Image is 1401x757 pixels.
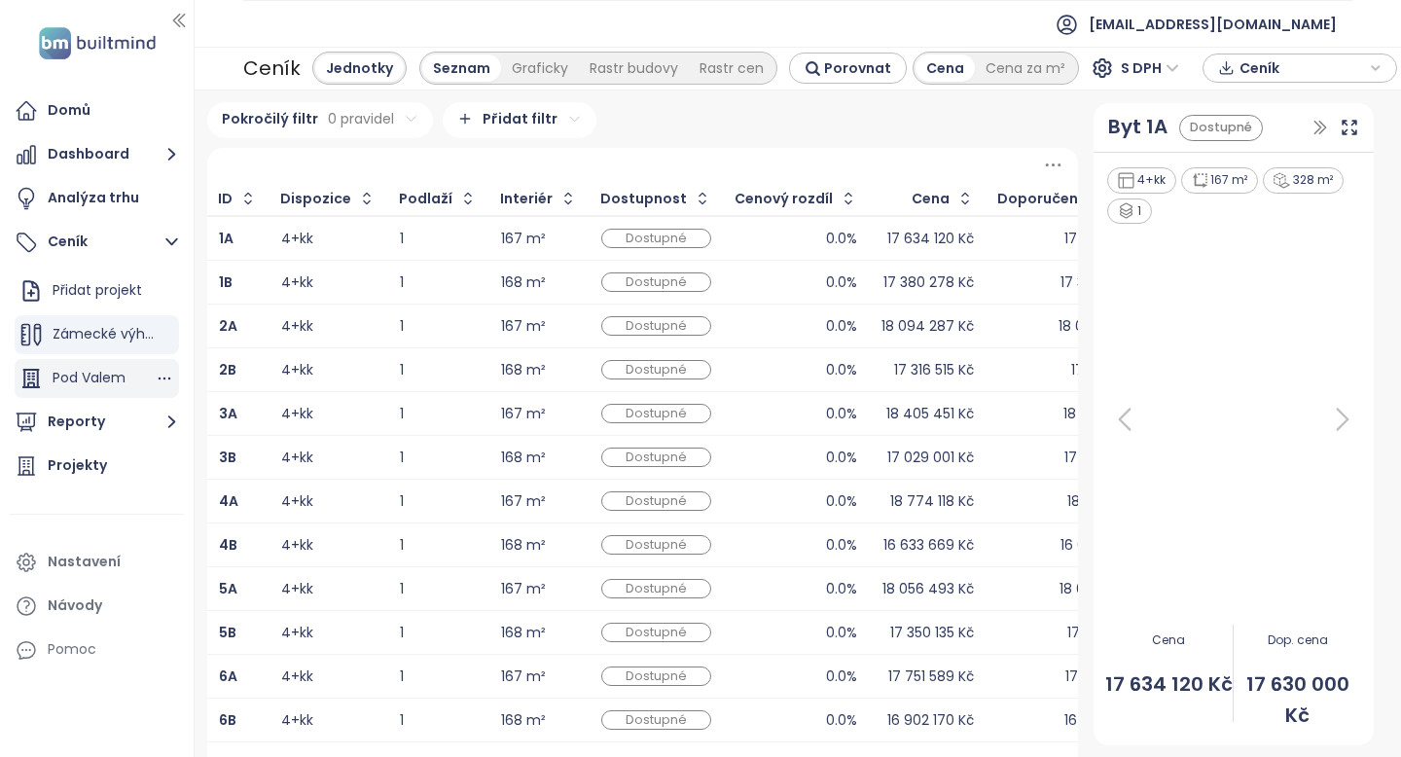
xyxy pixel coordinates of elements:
[501,670,546,683] div: 167 m²
[887,714,974,727] div: 16 902 170 Kč
[219,623,236,642] b: 5B
[218,193,233,205] div: ID
[916,54,975,82] div: Cena
[219,583,237,595] a: 5A
[48,637,96,662] div: Pomoc
[501,364,546,377] div: 168 m²
[219,451,236,464] a: 3B
[219,276,233,289] a: 1B
[281,714,313,727] div: 4+kk
[997,193,1127,205] div: Doporučená cena
[219,360,236,379] b: 2B
[500,193,553,205] div: Interiér
[281,451,313,464] div: 4+kk
[501,320,546,333] div: 167 m²
[219,667,237,686] b: 6A
[15,359,179,398] div: Pod Valem
[315,54,404,82] div: Jednotky
[10,91,184,130] a: Domů
[219,627,236,639] a: 5B
[689,54,774,82] div: Rastr cen
[53,368,126,387] span: Pod Valem
[10,223,184,262] button: Ceník
[400,670,477,683] div: 1
[826,408,857,420] div: 0.0%
[219,539,237,552] a: 4B
[280,193,351,205] div: Dispozice
[601,579,711,599] div: Dostupné
[219,364,236,377] a: 2B
[1234,631,1361,650] span: Dop. cena
[219,404,237,423] b: 3A
[400,583,477,595] div: 1
[219,670,237,683] a: 6A
[887,451,974,464] div: 17 029 001 Kč
[735,193,833,205] div: Cenový rozdíl
[48,550,121,574] div: Nastavení
[601,535,711,556] div: Dostupné
[1064,451,1151,464] div: 17 029 001 Kč
[219,448,236,467] b: 3B
[1108,112,1167,142] div: Byt 1A
[15,315,179,354] div: Zámecké výhledy 2
[400,364,477,377] div: 1
[10,631,184,669] div: Pomoc
[281,627,313,639] div: 4+kk
[1065,670,1151,683] div: 17 751 589 Kč
[400,714,477,727] div: 1
[826,627,857,639] div: 0.0%
[826,670,857,683] div: 0.0%
[826,539,857,552] div: 0.0%
[281,276,313,289] div: 4+kk
[501,276,546,289] div: 168 m²
[826,320,857,333] div: 0.0%
[1060,539,1151,552] div: 16 633 669 Kč
[826,583,857,595] div: 0.0%
[1105,631,1233,650] span: Cena
[601,710,711,731] div: Dostupné
[501,233,546,245] div: 167 m²
[1067,495,1151,508] div: 18 774 118 Kč
[1234,669,1361,731] span: 17 630 000 Kč
[1213,54,1386,83] div: button
[912,193,950,205] div: Cena
[219,710,236,730] b: 6B
[1064,714,1151,727] div: 16 902 170 Kč
[826,364,857,377] div: 0.0%
[219,408,237,420] a: 3A
[399,193,452,205] div: Podlaží
[219,535,237,555] b: 4B
[601,623,711,643] div: Dostupné
[826,451,857,464] div: 0.0%
[48,594,102,618] div: Návody
[400,539,477,552] div: 1
[219,233,233,245] a: 1A
[886,408,974,420] div: 18 405 451 Kč
[883,539,974,552] div: 16 633 669 Kč
[579,54,689,82] div: Rastr budovy
[15,271,179,310] div: Přidat projekt
[443,102,596,138] div: Přidat filtr
[281,364,313,377] div: 4+kk
[48,453,107,478] div: Projekty
[826,714,857,727] div: 0.0%
[600,193,687,205] div: Dostupnost
[10,587,184,626] a: Návody
[1059,320,1151,333] div: 18 094 287 Kč
[1064,233,1151,245] div: 17 634 120 Kč
[894,364,974,377] div: 17 316 515 Kč
[1179,115,1263,141] div: Dostupné
[53,278,142,303] div: Přidat projekt
[890,627,974,639] div: 17 350 135 Kč
[1060,276,1151,289] div: 17 380 278 Kč
[501,408,546,420] div: 167 m²
[10,447,184,486] a: Projekty
[219,316,237,336] b: 2A
[501,583,546,595] div: 167 m²
[10,403,184,442] button: Reporty
[281,233,313,245] div: 4+kk
[887,233,974,245] div: 17 634 120 Kč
